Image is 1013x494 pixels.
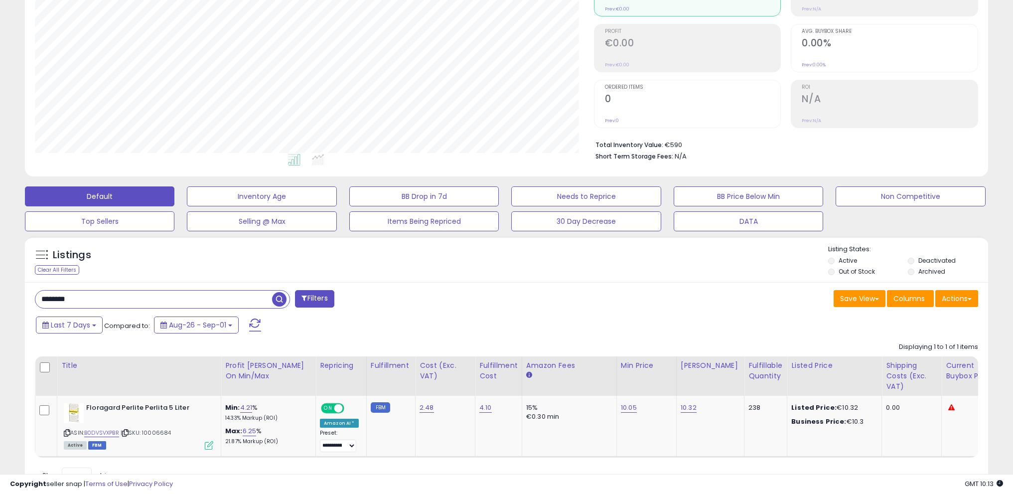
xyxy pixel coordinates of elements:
[621,360,672,371] div: Min Price
[935,290,978,307] button: Actions
[839,267,875,276] label: Out of Stock
[526,371,532,380] small: Amazon Fees.
[243,426,257,436] a: 6.25
[349,211,499,231] button: Items Being Repriced
[511,186,661,206] button: Needs to Reprice
[802,6,821,12] small: Prev: N/A
[129,479,173,489] a: Privacy Policy
[10,479,46,489] strong: Copyright
[748,403,779,412] div: 238
[605,62,629,68] small: Prev: €0.00
[64,403,213,449] div: ASIN:
[42,471,114,480] span: Show: entries
[84,429,119,437] a: B0DVSVXPBR
[320,360,362,371] div: Repricing
[295,290,334,308] button: Filters
[104,321,150,330] span: Compared to:
[225,403,308,422] div: %
[371,402,390,413] small: FBM
[834,290,885,307] button: Save View
[791,403,874,412] div: €10.32
[791,417,846,426] b: Business Price:
[605,85,781,90] span: Ordered Items
[343,404,359,413] span: OFF
[225,427,308,445] div: %
[86,403,207,415] b: Floragard Perlite Perlita 5 Liter
[349,186,499,206] button: BB Drop in 7d
[225,426,243,436] b: Max:
[51,320,90,330] span: Last 7 Days
[946,360,997,381] div: Current Buybox Price
[595,152,673,161] b: Short Term Storage Fees:
[25,186,174,206] button: Default
[526,403,609,412] div: 15%
[526,360,612,371] div: Amazon Fees
[154,317,239,333] button: Aug-26 - Sep-01
[886,403,934,412] div: 0.00
[839,256,857,265] label: Active
[64,403,84,423] img: 419Kl+EpYdL._SL40_.jpg
[674,211,823,231] button: DATA
[240,403,253,413] a: 4.21
[420,403,434,413] a: 2.48
[187,211,336,231] button: Selling @ Max
[748,360,783,381] div: Fulfillable Quantity
[836,186,985,206] button: Non Competitive
[675,152,687,161] span: N/A
[681,360,740,371] div: [PERSON_NAME]
[802,85,978,90] span: ROI
[187,186,336,206] button: Inventory Age
[225,403,240,412] b: Min:
[893,294,925,304] span: Columns
[322,404,334,413] span: ON
[791,403,837,412] b: Listed Price:
[802,93,978,107] h2: N/A
[225,438,308,445] p: 21.87% Markup (ROI)
[899,342,978,352] div: Displaying 1 to 1 of 1 items
[621,403,637,413] a: 10.05
[605,37,781,51] h2: €0.00
[802,29,978,34] span: Avg. Buybox Share
[887,290,934,307] button: Columns
[61,360,217,371] div: Title
[169,320,226,330] span: Aug-26 - Sep-01
[605,93,781,107] h2: 0
[681,403,697,413] a: 10.32
[35,265,79,275] div: Clear All Filters
[511,211,661,231] button: 30 Day Decrease
[10,480,173,489] div: seller snap | |
[886,360,937,392] div: Shipping Costs (Exc. VAT)
[605,6,629,12] small: Prev: €0.00
[221,356,316,396] th: The percentage added to the cost of goods (COGS) that forms the calculator for Min & Max prices.
[802,62,826,68] small: Prev: 0.00%
[479,403,492,413] a: 4.10
[225,360,311,381] div: Profit [PERSON_NAME] on Min/Max
[802,37,978,51] h2: 0.00%
[36,317,103,333] button: Last 7 Days
[225,415,308,422] p: 14.33% Markup (ROI)
[320,419,359,428] div: Amazon AI *
[802,118,821,124] small: Prev: N/A
[371,360,411,371] div: Fulfillment
[479,360,518,381] div: Fulfillment Cost
[791,417,874,426] div: €10.3
[25,211,174,231] button: Top Sellers
[121,429,171,437] span: | SKU: 10006684
[420,360,471,381] div: Cost (Exc. VAT)
[595,141,663,149] b: Total Inventory Value:
[595,138,971,150] li: €590
[320,430,359,452] div: Preset:
[828,245,988,254] p: Listing States:
[605,118,619,124] small: Prev: 0
[53,248,91,262] h5: Listings
[85,479,128,489] a: Terms of Use
[918,267,945,276] label: Archived
[965,479,1003,489] span: 2025-09-9 10:13 GMT
[88,441,106,450] span: FBM
[605,29,781,34] span: Profit
[526,412,609,421] div: €0.30 min
[64,441,87,450] span: All listings currently available for purchase on Amazon
[791,360,877,371] div: Listed Price
[674,186,823,206] button: BB Price Below Min
[918,256,956,265] label: Deactivated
